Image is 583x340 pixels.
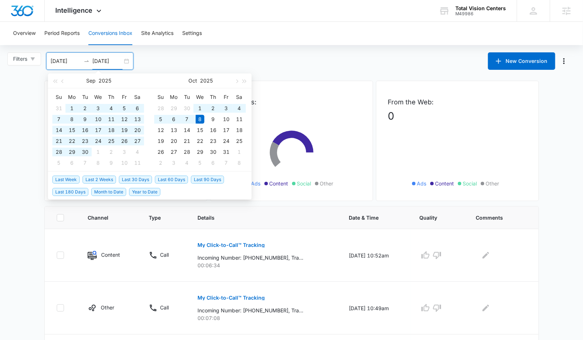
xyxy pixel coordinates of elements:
td: 2025-09-24 [92,136,105,147]
div: 2 [81,104,89,113]
div: 11 [107,115,116,124]
div: 25 [235,137,244,145]
button: Sep [87,73,96,88]
td: 2025-10-13 [167,125,180,136]
td: 2025-09-16 [79,125,92,136]
div: 3 [94,104,103,113]
td: 2025-10-06 [167,114,180,125]
td: 2025-09-23 [79,136,92,147]
td: 2025-11-07 [220,157,233,168]
div: 26 [156,148,165,156]
th: Th [207,91,220,103]
td: 2025-10-01 [193,103,207,114]
div: 28 [55,148,63,156]
p: 00:06:34 [198,261,331,269]
div: 9 [81,115,89,124]
td: 2025-10-01 [92,147,105,157]
div: 4 [107,104,116,113]
span: Other [320,180,334,187]
td: 2025-09-22 [65,136,79,147]
div: 24 [94,137,103,145]
span: Intelligence [56,7,93,14]
td: 2025-10-26 [154,147,167,157]
td: 2025-10-16 [207,125,220,136]
td: 2025-11-04 [180,157,193,168]
p: From the Web: [388,97,527,107]
div: 20 [133,126,142,135]
button: Settings [182,22,202,45]
div: 26 [120,137,129,145]
td: 2025-09-30 [79,147,92,157]
td: 2025-10-11 [233,114,246,125]
div: 23 [209,137,217,145]
td: 2025-10-05 [154,114,167,125]
div: 30 [81,148,89,156]
th: Fr [118,91,131,103]
div: 17 [94,126,103,135]
td: 2025-09-07 [52,114,65,125]
span: Content [269,180,288,187]
div: 21 [55,137,63,145]
td: 2025-09-29 [65,147,79,157]
td: 2025-09-03 [92,103,105,114]
p: Incoming Number: [PHONE_NUMBER], Tracking Number: [PHONE_NUMBER], Ring To: [PHONE_NUMBER], Caller... [198,307,304,314]
span: Social [297,180,311,187]
button: Oct [189,73,197,88]
th: Fr [220,91,233,103]
td: 2025-11-05 [193,157,207,168]
th: We [92,91,105,103]
button: Manage Numbers [558,55,570,67]
div: 19 [120,126,129,135]
span: to [84,58,89,64]
span: Filters [13,55,27,63]
div: 6 [133,104,142,113]
p: From Calls: [222,97,361,107]
span: Content [435,180,454,187]
div: 24 [222,137,231,145]
td: 2025-11-03 [167,157,180,168]
div: 5 [156,115,165,124]
div: 30 [183,104,191,113]
span: Details [198,214,321,221]
td: 2025-10-18 [233,125,246,136]
div: 2 [107,148,116,156]
td: 2025-10-04 [233,103,246,114]
button: My Click-to-Call™ Tracking [198,236,265,254]
div: 18 [235,126,244,135]
td: 2025-10-17 [220,125,233,136]
button: Period Reports [44,22,80,45]
div: 28 [156,104,165,113]
div: 4 [235,104,244,113]
div: 8 [235,159,244,167]
span: Year to Date [129,188,160,196]
td: 2025-10-22 [193,136,207,147]
div: 25 [107,137,116,145]
div: 3 [222,104,231,113]
div: 15 [196,126,204,135]
td: 2025-09-19 [118,125,131,136]
div: 4 [133,148,142,156]
div: 1 [235,148,244,156]
span: Last 180 Days [52,188,88,196]
td: 2025-11-06 [207,157,220,168]
div: 20 [169,137,178,145]
td: [DATE] 10:52am [340,229,411,282]
span: Date & Time [349,214,392,221]
div: 13 [133,115,142,124]
div: 2 [156,159,165,167]
div: 7 [183,115,191,124]
span: Social [463,180,477,187]
div: 29 [196,148,204,156]
span: Last 90 Days [191,176,224,184]
p: Content [101,251,120,259]
div: 5 [55,159,63,167]
div: 30 [209,148,217,156]
td: [DATE] 10:49am [340,282,411,335]
div: 1 [94,148,103,156]
div: 6 [68,159,76,167]
td: 2025-10-14 [180,125,193,136]
td: 2025-10-21 [180,136,193,147]
div: 15 [68,126,76,135]
div: 9 [209,115,217,124]
span: Last Week [52,176,80,184]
